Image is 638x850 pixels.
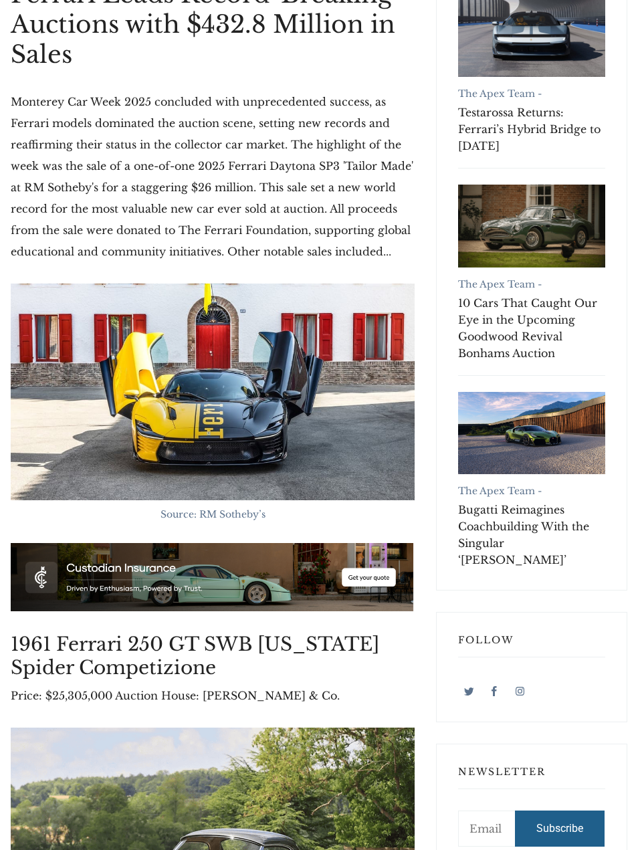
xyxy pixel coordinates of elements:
a: 10 Cars That Caught Our Eye in the Upcoming Goodwood Revival Bonhams Auction [458,295,605,362]
a: Bugatti Reimagines Coachbuilding With the Singular ‘Brouillard’ [458,392,605,475]
h2: 1961 Ferrari 250 GT SWB [US_STATE] Spider Competizione [11,633,415,679]
a: Bugatti Reimagines Coachbuilding With the Singular ‘[PERSON_NAME]’ [458,502,605,568]
p: Price: $25,305,000 Auction House: [PERSON_NAME] & Co. [11,685,415,706]
h3: Follow [458,634,605,657]
a: 10 Cars That Caught Our Eye in the Upcoming Goodwood Revival Bonhams Auction [458,185,605,268]
a: The Apex Team - [458,278,542,290]
input: Email [458,811,516,847]
a: The Apex Team - [458,485,542,497]
h3: Newsletter [458,766,605,789]
p: Monterey Car Week 2025 concluded with unprecedented success, as Ferrari models dominated the auct... [11,91,415,262]
span: Source: RM Sotheby’s [161,508,265,520]
button: Subscribe [515,811,605,847]
a: The Apex Team - [458,88,542,100]
a: Facebook [484,679,506,700]
a: Testarossa Returns: Ferrari’s Hybrid Bridge to [DATE] [458,104,605,154]
a: Instagram [509,679,531,700]
a: Twitter [458,679,480,700]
